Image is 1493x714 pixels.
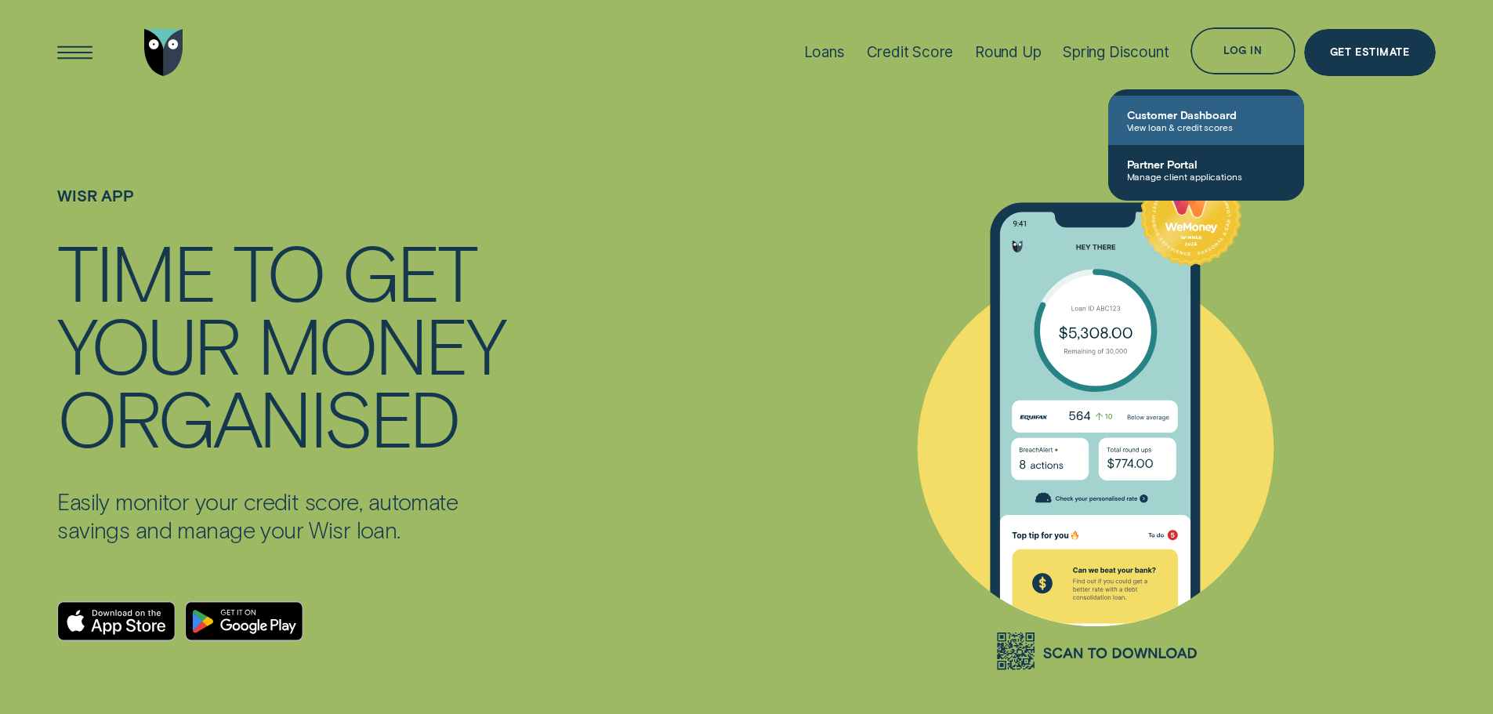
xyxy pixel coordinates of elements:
[342,234,476,307] div: GET
[57,307,238,380] div: YOUR
[1127,108,1285,121] span: Customer Dashboard
[257,307,504,380] div: MONEY
[185,601,303,641] a: Android App on Google Play
[57,234,510,453] h4: TIME TO GET YOUR MONEY ORGANISED
[57,601,176,641] a: Download on the App Store
[1108,145,1304,194] a: Partner PortalManage client applications
[57,380,458,453] div: ORGANISED
[1063,43,1169,61] div: Spring Discount
[52,29,99,76] button: Open Menu
[57,187,510,234] h1: WISR APP
[1304,29,1436,76] a: Get Estimate
[804,43,845,61] div: Loans
[1190,27,1295,74] button: Log in
[57,234,214,307] div: TIME
[1127,121,1285,132] span: View loan & credit scores
[975,43,1042,61] div: Round Up
[233,234,324,307] div: TO
[144,29,183,76] img: Wisr
[57,487,510,544] p: Easily monitor your credit score, automate savings and manage your Wisr loan.
[1127,171,1285,182] span: Manage client applications
[1108,96,1304,145] a: Customer DashboardView loan & credit scores
[867,43,954,61] div: Credit Score
[1127,158,1285,171] span: Partner Portal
